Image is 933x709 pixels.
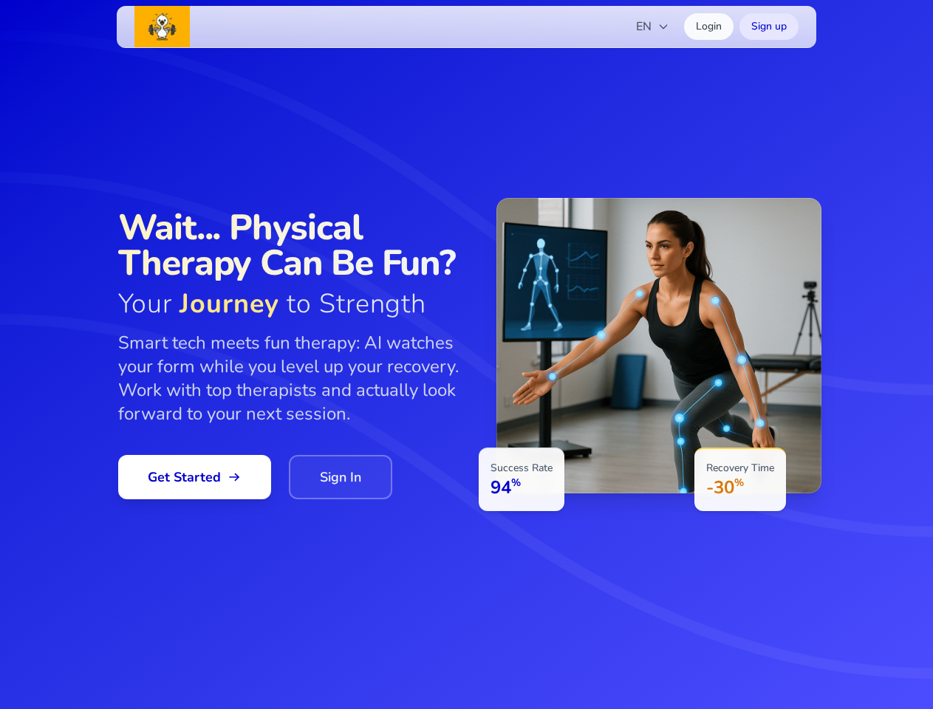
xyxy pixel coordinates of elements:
a: Sign In [289,455,392,499]
p: Success Rate [491,461,553,476]
img: INTERNALXYXYZ logo [134,6,190,47]
span: Your to Strength [118,290,467,319]
a: Get Started [118,455,271,499]
p: Smart tech meets fun therapy: AI watches your form while you level up your recovery. Work with to... [118,331,467,425]
a: Sign up [739,13,799,40]
span: Journey [180,286,279,322]
span: EN [636,18,669,35]
span: Wait... Physical Therapy Can Be Fun? [118,210,467,281]
a: Login [684,13,734,40]
span: Get Started [148,467,242,487]
p: 94 [491,476,553,499]
button: EN [627,12,678,41]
